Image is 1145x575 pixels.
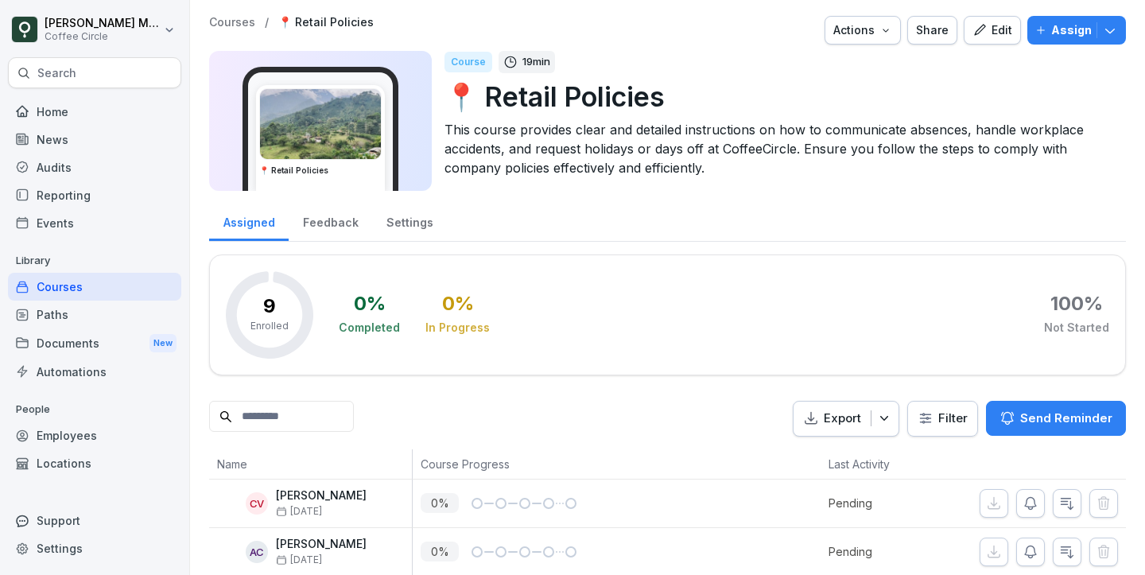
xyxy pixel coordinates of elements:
[246,541,268,563] div: AC
[916,21,949,39] div: Share
[209,200,289,241] a: Assigned
[45,17,161,30] p: [PERSON_NAME] Moschioni
[339,320,400,336] div: Completed
[8,153,181,181] a: Audits
[825,16,901,45] button: Actions
[8,209,181,237] a: Events
[8,534,181,562] a: Settings
[276,538,367,551] p: [PERSON_NAME]
[209,16,255,29] a: Courses
[276,506,322,517] span: [DATE]
[421,456,659,472] p: Course Progress
[829,456,940,472] p: Last Activity
[1050,294,1103,313] div: 100 %
[8,358,181,386] a: Automations
[260,89,381,159] img: r4iv508g6r12c0i8kqe8gadw.png
[986,401,1126,436] button: Send Reminder
[442,294,474,313] div: 0 %
[276,489,367,503] p: [PERSON_NAME]
[246,492,268,515] div: CV
[907,16,957,45] button: Share
[289,200,372,241] a: Feedback
[217,456,404,472] p: Name
[8,301,181,328] a: Paths
[263,297,276,316] p: 9
[444,52,492,72] div: Course
[276,554,322,565] span: [DATE]
[8,98,181,126] a: Home
[8,397,181,422] p: People
[829,495,948,511] p: Pending
[149,334,177,352] div: New
[908,402,977,436] button: Filter
[421,493,459,513] p: 0 %
[522,54,550,70] p: 19 min
[833,21,892,39] div: Actions
[1020,410,1112,427] p: Send Reminder
[259,165,382,177] h3: 📍 Retail Policies
[425,320,490,336] div: In Progress
[8,126,181,153] a: News
[45,31,161,42] p: Coffee Circle
[1051,21,1092,39] p: Assign
[37,65,76,81] p: Search
[824,410,861,428] p: Export
[972,21,1012,39] div: Edit
[444,120,1113,177] p: This course provides clear and detailed instructions on how to communicate absences, handle workp...
[964,16,1021,45] button: Edit
[8,422,181,449] a: Employees
[265,16,269,29] p: /
[1044,320,1109,336] div: Not Started
[1027,16,1126,45] button: Assign
[8,181,181,209] a: Reporting
[278,16,374,29] a: 📍 Retail Policies
[250,319,289,333] p: Enrolled
[8,273,181,301] a: Courses
[444,76,1113,117] p: 📍 Retail Policies
[8,328,181,358] div: Documents
[8,328,181,358] a: DocumentsNew
[8,248,181,274] p: Library
[793,401,899,437] button: Export
[8,449,181,477] a: Locations
[421,542,459,561] p: 0 %
[8,507,181,534] div: Support
[829,543,948,560] p: Pending
[918,410,968,426] div: Filter
[354,294,386,313] div: 0 %
[372,200,447,241] a: Settings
